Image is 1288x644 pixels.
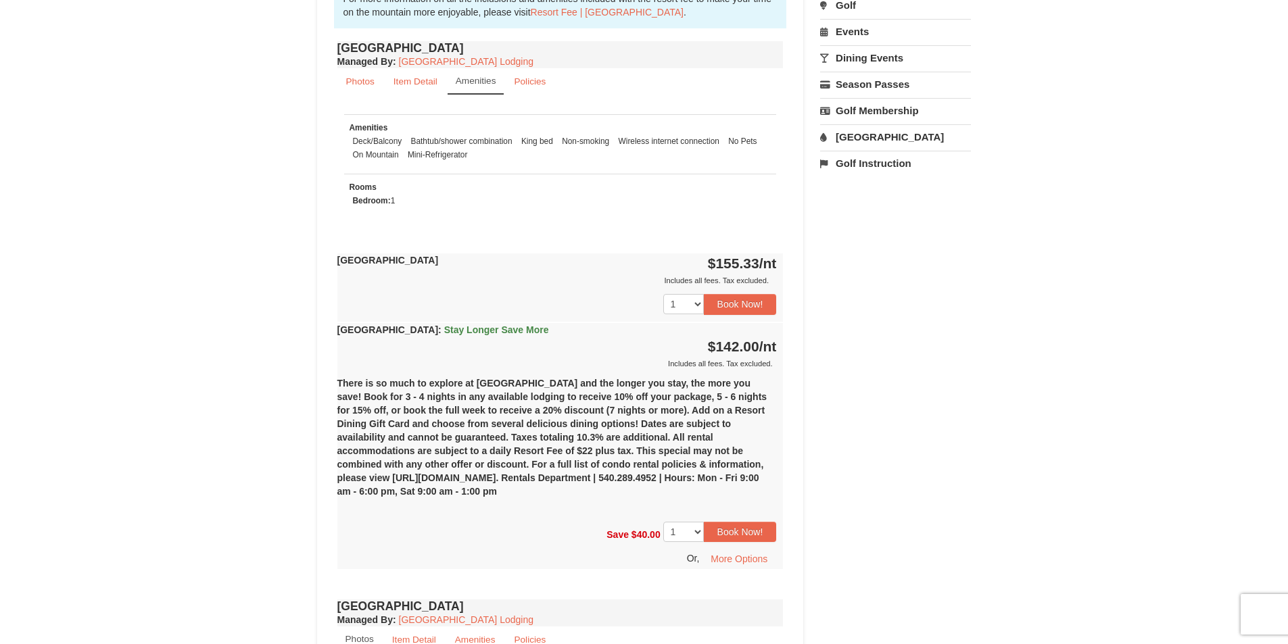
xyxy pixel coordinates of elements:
[337,255,439,266] strong: [GEOGRAPHIC_DATA]
[631,528,661,539] span: $40.00
[820,45,971,70] a: Dining Events
[337,370,784,515] div: There is so much to explore at [GEOGRAPHIC_DATA] and the longer you stay, the more you save! Book...
[759,255,777,271] span: /nt
[337,614,396,625] strong: :
[702,549,776,569] button: More Options
[708,255,777,271] strong: $155.33
[337,41,784,55] h4: [GEOGRAPHIC_DATA]
[385,68,446,95] a: Item Detail
[337,324,549,335] strong: [GEOGRAPHIC_DATA]
[345,634,374,644] small: Photos
[456,76,496,86] small: Amenities
[399,614,533,625] a: [GEOGRAPHIC_DATA] Lodging
[820,151,971,176] a: Golf Instruction
[444,324,549,335] span: Stay Longer Save More
[725,134,760,148] li: No Pets
[505,68,554,95] a: Policies
[558,134,613,148] li: Non-smoking
[704,522,777,542] button: Book Now!
[337,56,396,67] strong: :
[820,98,971,123] a: Golf Membership
[615,134,723,148] li: Wireless internet connection
[518,134,556,148] li: King bed
[708,339,759,354] span: $142.00
[820,72,971,97] a: Season Passes
[350,194,399,207] li: 1
[337,68,383,95] a: Photos
[337,614,393,625] span: Managed By
[350,182,377,192] small: Rooms
[337,599,784,613] h4: [GEOGRAPHIC_DATA]
[350,123,388,132] small: Amenities
[704,294,777,314] button: Book Now!
[337,56,393,67] span: Managed By
[353,196,391,205] strong: Bedroom:
[346,76,375,86] small: Photos
[408,134,516,148] li: Bathtub/shower combination
[820,19,971,44] a: Events
[337,274,777,287] div: Includes all fees. Tax excluded.
[404,148,471,162] li: Mini-Refrigerator
[350,148,402,162] li: On Mountain
[350,134,406,148] li: Deck/Balcony
[759,339,777,354] span: /nt
[606,528,629,539] span: Save
[687,553,700,564] span: Or,
[820,124,971,149] a: [GEOGRAPHIC_DATA]
[448,68,504,95] a: Amenities
[514,76,546,86] small: Policies
[337,357,777,370] div: Includes all fees. Tax excluded.
[393,76,437,86] small: Item Detail
[438,324,442,335] span: :
[531,7,684,18] a: Resort Fee | [GEOGRAPHIC_DATA]
[399,56,533,67] a: [GEOGRAPHIC_DATA] Lodging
